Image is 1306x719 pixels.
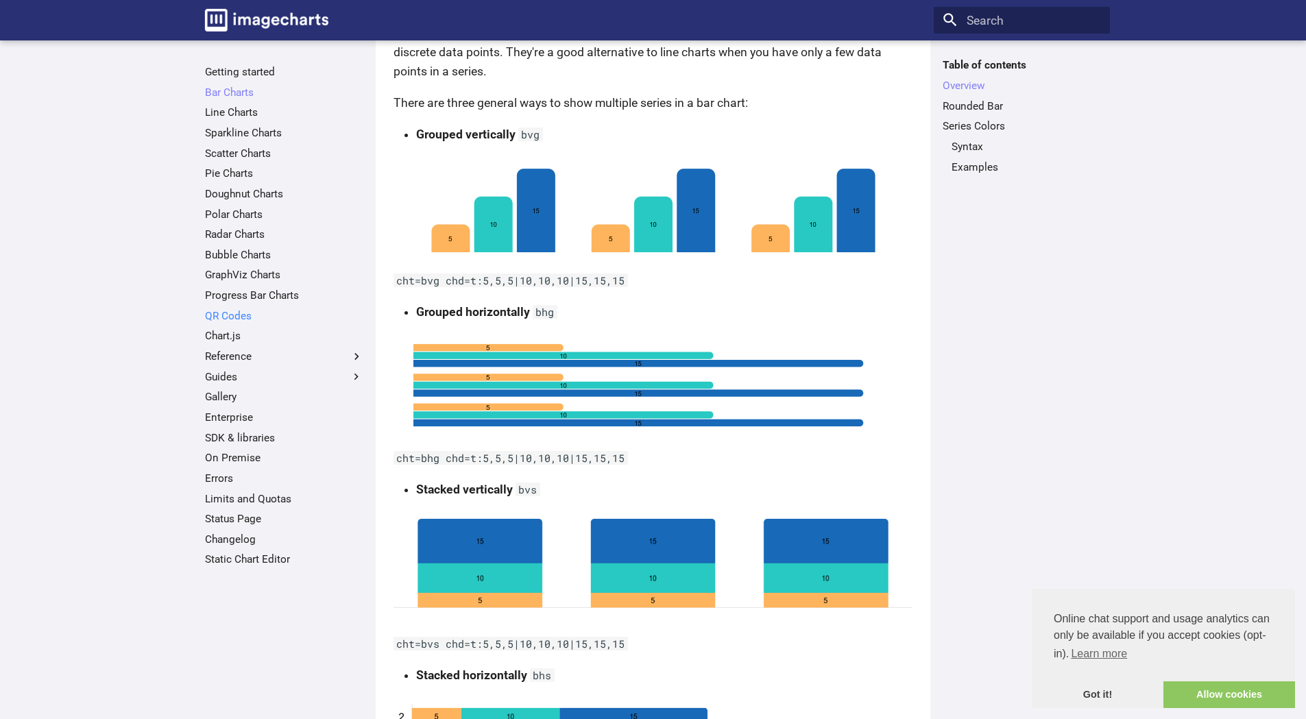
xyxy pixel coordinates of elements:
[952,160,1101,174] a: Examples
[394,637,628,650] code: cht=bvs chd=t:5,5,5|10,10,10|15,15,15
[205,329,363,343] a: Chart.js
[530,668,555,682] code: bhs
[205,512,363,526] a: Status Page
[205,167,363,180] a: Pie Charts
[205,187,363,201] a: Doughnut Charts
[205,9,328,32] img: logo
[205,492,363,506] a: Limits and Quotas
[1032,681,1163,709] a: dismiss cookie message
[205,350,363,363] label: Reference
[205,431,363,445] a: SDK & libraries
[416,483,513,496] strong: Stacked vertically
[205,533,363,546] a: Changelog
[205,106,363,119] a: Line Charts
[199,3,335,37] a: Image-Charts documentation
[952,140,1101,154] a: Syntax
[1069,644,1129,664] a: learn more about cookies
[205,248,363,262] a: Bubble Charts
[533,305,557,319] code: bhg
[205,390,363,404] a: Gallery
[943,140,1101,174] nav: Series Colors
[416,127,516,141] strong: Grouped vertically
[416,305,530,319] strong: Grouped horizontally
[205,126,363,140] a: Sparkline Charts
[413,156,893,259] img: chart
[1163,681,1295,709] a: allow cookies
[394,23,912,81] p: Bar charts are good for side-by-side comparison and spotting trends in a small number of discrete...
[205,147,363,160] a: Scatter Charts
[943,119,1101,133] a: Series Colors
[205,552,363,566] a: Static Chart Editor
[205,370,363,384] label: Guides
[394,273,628,287] code: cht=bvg chd=t:5,5,5|10,10,10|15,15,15
[205,472,363,485] a: Errors
[1032,589,1295,708] div: cookieconsent
[205,309,363,323] a: QR Codes
[943,99,1101,113] a: Rounded Bar
[205,268,363,282] a: GraphViz Charts
[413,334,893,437] img: chart
[934,7,1110,34] input: Search
[1054,611,1273,664] span: Online chat support and usage analytics can only be available if you accept cookies (opt-in).
[205,289,363,302] a: Progress Bar Charts
[205,228,363,241] a: Radar Charts
[205,86,363,99] a: Bar Charts
[394,93,912,112] p: There are three general ways to show multiple series in a bar chart:
[205,208,363,221] a: Polar Charts
[394,451,628,465] code: cht=bhg chd=t:5,5,5|10,10,10|15,15,15
[934,58,1110,72] label: Table of contents
[394,511,912,622] img: chart
[205,451,363,465] a: On Premise
[205,411,363,424] a: Enterprise
[943,79,1101,93] a: Overview
[516,483,540,496] code: bvs
[205,65,363,79] a: Getting started
[518,127,543,141] code: bvg
[416,668,527,682] strong: Stacked horizontally
[934,58,1110,173] nav: Table of contents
